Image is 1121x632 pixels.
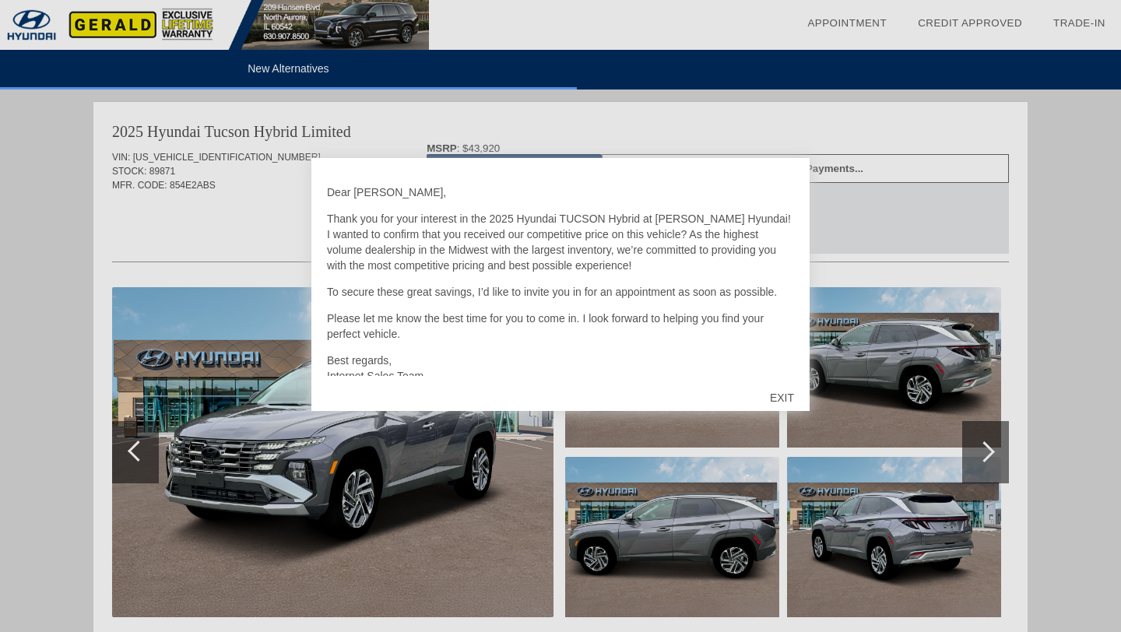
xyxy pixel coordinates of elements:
a: Trade-In [1053,17,1105,29]
div: EXIT [754,374,810,421]
p: Best regards, Internet Sales Team [PERSON_NAME] [327,353,794,399]
a: Credit Approved [918,17,1022,29]
p: Please let me know the best time for you to come in. I look forward to helping you find your perf... [327,311,794,342]
a: Appointment [807,17,887,29]
p: Dear [PERSON_NAME], [327,184,794,200]
p: Thank you for your interest in the 2025 Hyundai TUCSON Hybrid at [PERSON_NAME] Hyundai! I wanted ... [327,211,794,273]
p: To secure these great savings, I’d like to invite you in for an appointment as soon as possible. [327,284,794,300]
